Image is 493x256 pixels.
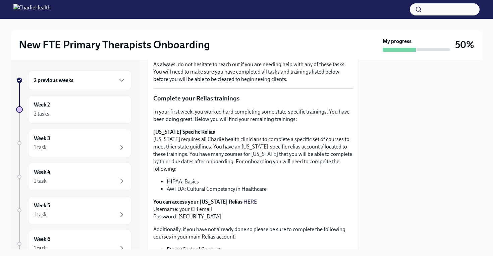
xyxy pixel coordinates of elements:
a: HERE [243,199,257,205]
div: 1 task [34,177,47,185]
li: AWFDA: Cultural Competency in Healthcare [167,185,353,193]
h3: 50% [455,39,474,51]
a: Week 51 task [16,196,131,224]
a: Week 41 task [16,163,131,191]
h6: Week 5 [34,202,50,209]
h6: Week 6 [34,236,50,243]
p: Additionally, if you have not already done so please be sure to complete the following courses in... [153,226,353,241]
strong: You can access your [US_STATE] Relias [153,199,242,205]
p: In your first week, you worked hard completing some state-specific trainings. You have been doing... [153,108,353,123]
li: HIPAA: Basics [167,178,353,185]
div: 1 task [34,211,47,218]
h6: 2 previous weeks [34,77,73,84]
p: As always, do not hesitate to reach out if you are needing help with any of these tasks. You will... [153,61,353,83]
a: Week 31 task [16,129,131,157]
div: 1 task [34,144,47,151]
h6: Week 3 [34,135,50,142]
strong: My progress [383,38,412,45]
p: Complete your Relias trainings [153,94,353,103]
p: [US_STATE] requires all Charlie health clinicians to complete a specific set of courses to meet t... [153,128,353,173]
strong: [US_STATE] Specific Relias [153,129,215,135]
div: 2 tasks [34,110,49,118]
img: CharlieHealth [13,4,51,15]
div: 1 task [34,245,47,252]
h6: Week 2 [34,101,50,109]
a: Week 22 tasks [16,95,131,124]
li: Ethics/Code of Conduct [167,246,353,253]
p: Username: your CH email Password: [SECURITY_DATA] [153,198,353,220]
h2: New FTE Primary Therapists Onboarding [19,38,210,51]
h6: Week 4 [34,168,50,176]
div: 2 previous weeks [28,71,131,90]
